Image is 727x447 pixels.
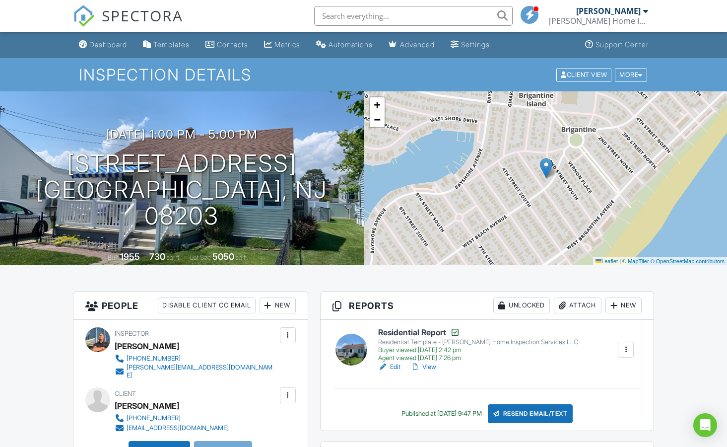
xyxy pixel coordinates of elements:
[378,354,578,362] div: Agent viewed [DATE] 7:26 pm
[102,5,183,26] span: SPECTORA
[619,258,621,264] span: |
[581,36,653,54] a: Support Center
[378,327,578,337] h6: Residential Report
[190,254,211,261] span: Lot Size
[378,362,400,372] a: Edit
[555,71,614,78] a: Client View
[139,36,194,54] a: Templates
[236,254,248,261] span: sq.ft.
[115,364,277,379] a: [PERSON_NAME][EMAIL_ADDRESS][DOMAIN_NAME]
[274,40,300,49] div: Metrics
[79,66,648,83] h1: Inspection Details
[321,292,654,320] h3: Reports
[73,13,183,34] a: SPECTORA
[149,251,165,262] div: 730
[556,68,611,81] div: Client View
[370,97,385,112] a: Zoom in
[329,40,373,49] div: Automations
[89,40,127,49] div: Dashboard
[378,327,578,362] a: Residential Report Residential Template - [PERSON_NAME] Home Inspection Services LLC Buyer viewed...
[378,338,578,346] div: Residential Template - [PERSON_NAME] Home Inspection Services LLC
[75,36,131,54] a: Dashboard
[554,298,601,313] div: Attach
[693,413,717,437] div: Open Intercom Messenger
[201,36,252,54] a: Contacts
[595,40,649,49] div: Support Center
[120,251,140,262] div: 1955
[605,298,642,313] div: New
[127,364,277,379] div: [PERSON_NAME][EMAIL_ADDRESS][DOMAIN_NAME]
[115,330,149,337] span: Inspector
[400,40,435,49] div: Advanced
[115,390,136,397] span: Client
[115,423,229,433] a: [EMAIL_ADDRESS][DOMAIN_NAME]
[127,355,181,363] div: [PHONE_NUMBER]
[461,40,490,49] div: Settings
[447,36,494,54] a: Settings
[212,251,234,262] div: 5050
[622,258,649,264] a: © MapTiler
[158,298,256,313] div: Disable Client CC Email
[576,6,641,16] div: [PERSON_NAME]
[260,298,296,313] div: New
[314,6,513,26] input: Search everything...
[374,113,380,126] span: −
[549,16,648,26] div: Kane Home Inspection Services LLC
[127,424,229,432] div: [EMAIL_ADDRESS][DOMAIN_NAME]
[493,298,550,313] div: Unlocked
[370,112,385,127] a: Zoom out
[115,339,179,354] div: [PERSON_NAME]
[73,292,308,320] h3: People
[488,404,573,423] div: Resend Email/Text
[260,36,304,54] a: Metrics
[540,158,552,178] img: Marker
[410,362,436,372] a: View
[615,68,647,81] div: More
[153,40,190,49] div: Templates
[115,354,277,364] a: [PHONE_NUMBER]
[73,5,95,27] img: The Best Home Inspection Software - Spectora
[106,128,258,141] h3: [DATE] 1:00 pm - 5:00 pm
[374,98,380,111] span: +
[385,36,439,54] a: Advanced
[127,414,181,422] div: [PHONE_NUMBER]
[651,258,725,264] a: © OpenStreetMap contributors
[595,258,618,264] a: Leaflet
[312,36,377,54] a: Automations (Basic)
[378,346,578,354] div: Buyer viewed [DATE] 2:42 pm
[115,413,229,423] a: [PHONE_NUMBER]
[16,150,348,229] h1: [STREET_ADDRESS] [GEOGRAPHIC_DATA], NJ 08203
[115,398,179,413] div: [PERSON_NAME]
[217,40,248,49] div: Contacts
[401,410,482,418] div: Published at [DATE] 9:47 PM
[108,254,119,261] span: Built
[167,254,181,261] span: sq. ft.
